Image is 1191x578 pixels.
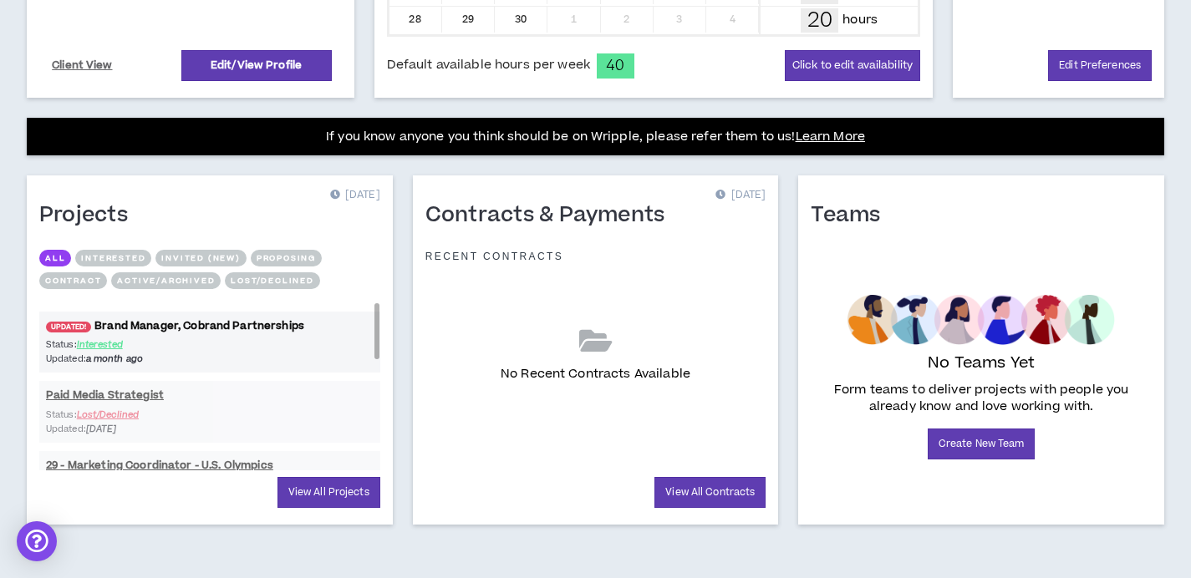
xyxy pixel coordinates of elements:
button: Click to edit availability [785,50,920,81]
a: Learn More [796,128,865,145]
p: [DATE] [715,187,766,204]
button: Contract [39,272,107,289]
span: UPDATED! [46,322,91,332]
a: UPDATED!Brand Manager, Cobrand Partnerships [39,318,380,334]
h1: Projects [39,202,140,229]
a: View All Contracts [654,477,766,508]
button: Active/Archived [111,272,221,289]
h1: Contracts & Payments [425,202,678,229]
p: No Teams Yet [928,352,1035,375]
div: Open Intercom Messenger [17,521,57,561]
p: Recent Contracts [425,250,564,263]
a: Client View [49,51,115,80]
span: Default available hours per week [387,56,590,74]
button: All [39,250,71,266]
p: No Recent Contracts Available [501,365,690,383]
p: Status: [46,337,210,352]
p: Updated: [46,352,210,366]
p: hours [842,11,878,29]
p: If you know anyone you think should be on Wripple, please refer them to us! [326,127,865,147]
a: Edit Preferences [1048,50,1152,81]
i: a month ago [86,352,143,365]
span: Interested [77,338,123,351]
a: View All Projects [277,477,380,508]
a: Create New Team [928,428,1036,459]
button: Interested [75,250,151,266]
button: Invited (new) [155,250,246,266]
button: Proposing [251,250,322,266]
button: Lost/Declined [225,272,319,289]
a: Edit/View Profile [181,50,332,81]
h1: Teams [811,202,893,229]
p: [DATE] [330,187,380,204]
p: Form teams to deliver projects with people you already know and love working with. [817,382,1145,415]
img: empty [847,295,1114,345]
